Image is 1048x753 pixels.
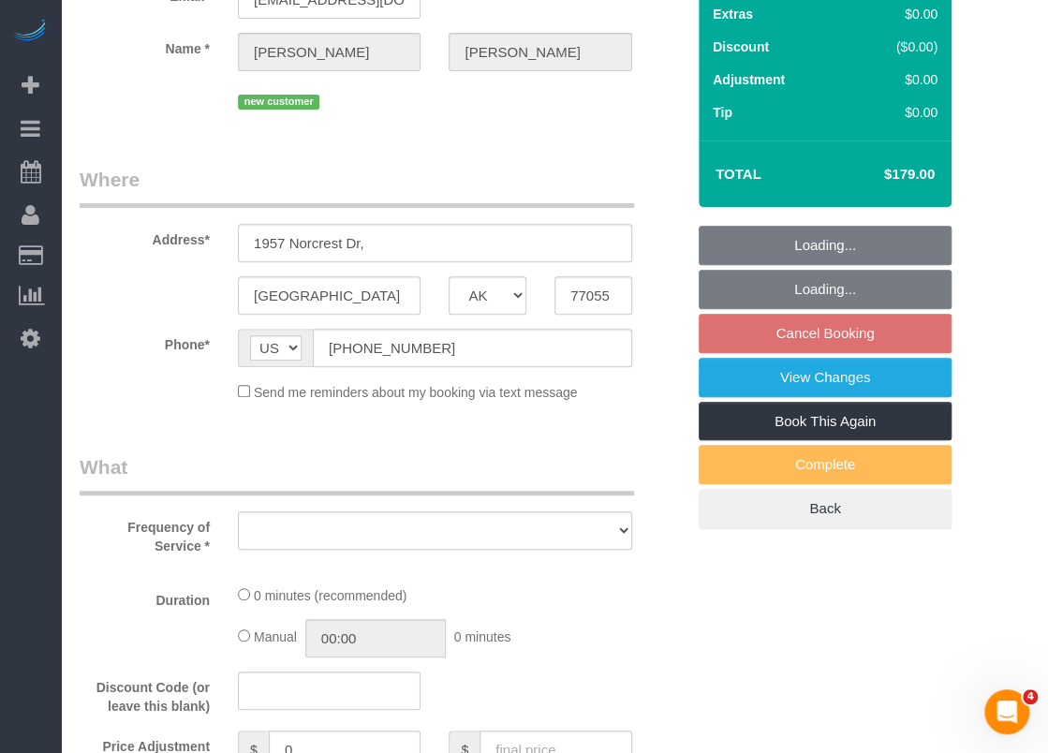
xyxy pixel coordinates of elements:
[850,70,937,89] div: $0.00
[850,37,937,56] div: ($0.00)
[11,19,49,45] img: Automaid Logo
[66,329,224,354] label: Phone*
[713,37,769,56] label: Discount
[238,276,421,315] input: City*
[254,588,406,603] span: 0 minutes (recommended)
[449,33,631,71] input: Last Name*
[80,453,634,495] legend: What
[699,489,952,528] a: Back
[850,103,937,122] div: $0.00
[713,5,753,23] label: Extras
[254,385,578,400] span: Send me reminders about my booking via text message
[454,629,511,644] span: 0 minutes
[554,276,632,315] input: Zip Code*
[80,166,634,208] legend: Where
[1023,689,1038,704] span: 4
[66,224,224,249] label: Address*
[238,95,319,110] span: new customer
[254,629,297,644] span: Manual
[66,511,224,555] label: Frequency of Service *
[313,329,632,367] input: Phone*
[699,402,952,441] a: Book This Again
[850,5,937,23] div: $0.00
[828,167,935,183] h4: $179.00
[984,689,1029,734] iframe: Intercom live chat
[699,358,952,397] a: View Changes
[716,166,761,182] strong: Total
[713,70,785,89] label: Adjustment
[238,33,421,71] input: First Name*
[66,584,224,610] label: Duration
[66,33,224,58] label: Name *
[66,672,224,716] label: Discount Code (or leave this blank)
[713,103,732,122] label: Tip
